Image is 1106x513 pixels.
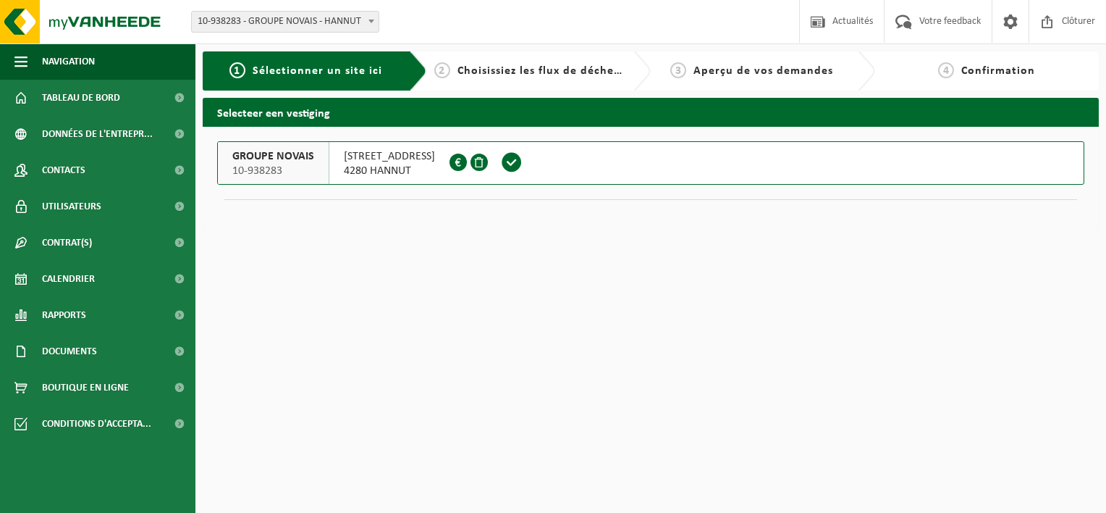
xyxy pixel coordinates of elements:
[938,62,954,78] span: 4
[229,62,245,78] span: 1
[457,65,698,77] span: Choisissiez les flux de déchets et récipients
[42,297,86,333] span: Rapports
[42,225,92,261] span: Contrat(s)
[42,188,101,225] span: Utilisateurs
[344,164,435,178] span: 4280 HANNUT
[191,11,379,33] span: 10-938283 - GROUPE NOVAIS - HANNUT
[232,164,314,178] span: 10-938283
[192,12,379,32] span: 10-938283 - GROUPE NOVAIS - HANNUT
[42,333,97,370] span: Documents
[344,149,435,164] span: [STREET_ADDRESS]
[961,65,1035,77] span: Confirmation
[253,65,382,77] span: Sélectionner un site ici
[42,43,95,80] span: Navigation
[217,141,1084,185] button: GROUPE NOVAIS 10-938283 [STREET_ADDRESS]4280 HANNUT
[42,152,85,188] span: Contacts
[42,80,120,116] span: Tableau de bord
[42,261,95,297] span: Calendrier
[434,62,450,78] span: 2
[42,370,129,406] span: Boutique en ligne
[203,98,1099,126] h2: Selecteer een vestiging
[42,406,151,442] span: Conditions d'accepta...
[693,65,833,77] span: Aperçu de vos demandes
[232,149,314,164] span: GROUPE NOVAIS
[42,116,153,152] span: Données de l'entrepr...
[670,62,686,78] span: 3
